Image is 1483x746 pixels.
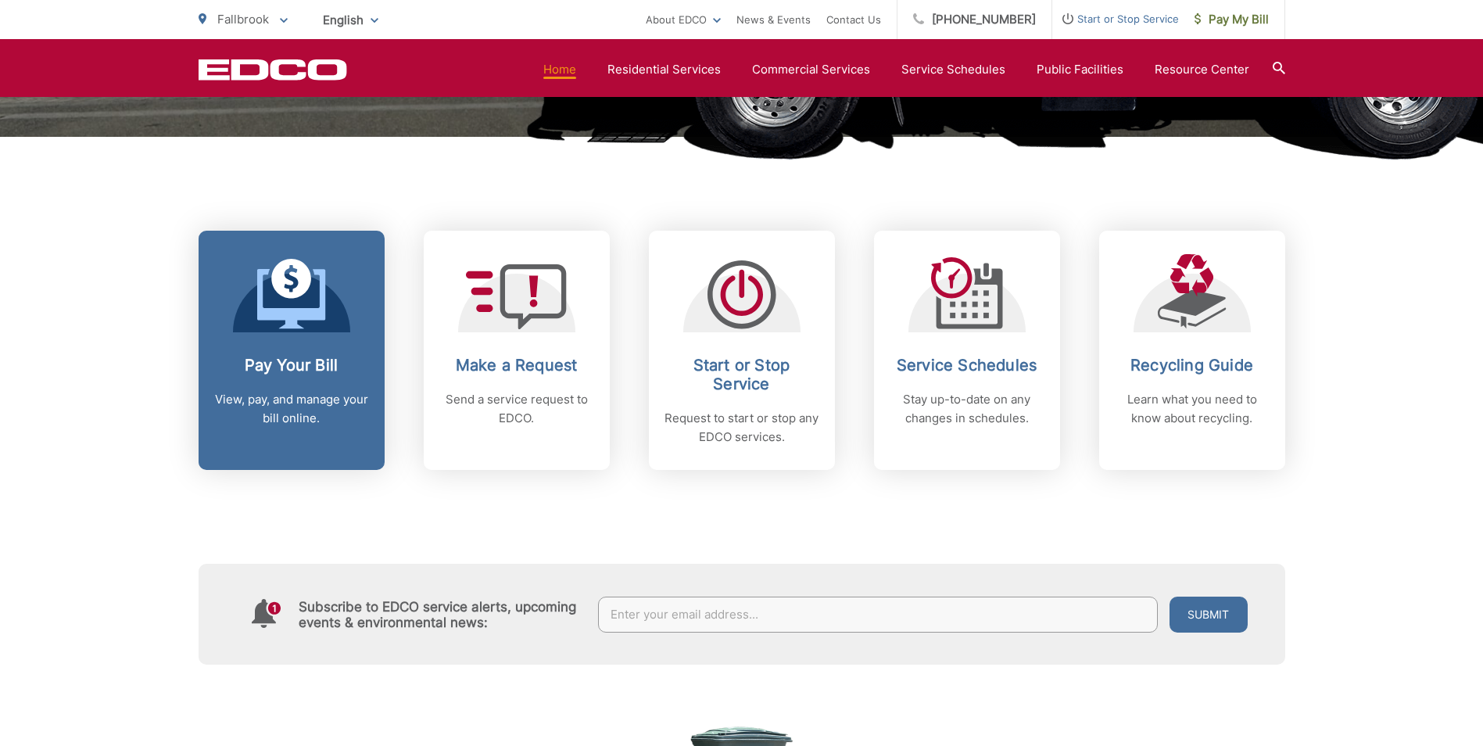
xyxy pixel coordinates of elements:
[1099,231,1285,470] a: Recycling Guide Learn what you need to know about recycling.
[664,409,819,447] p: Request to start or stop any EDCO services.
[901,60,1005,79] a: Service Schedules
[890,390,1044,428] p: Stay up-to-date on any changes in schedules.
[1170,597,1248,633] button: Submit
[1115,356,1270,375] h2: Recycling Guide
[1195,10,1269,29] span: Pay My Bill
[199,59,347,81] a: EDCD logo. Return to the homepage.
[736,10,811,29] a: News & Events
[439,356,594,375] h2: Make a Request
[646,10,721,29] a: About EDCO
[1115,390,1270,428] p: Learn what you need to know about recycling.
[311,6,390,34] span: English
[214,356,369,375] h2: Pay Your Bill
[214,390,369,428] p: View, pay, and manage your bill online.
[664,356,819,393] h2: Start or Stop Service
[199,231,385,470] a: Pay Your Bill View, pay, and manage your bill online.
[874,231,1060,470] a: Service Schedules Stay up-to-date on any changes in schedules.
[598,597,1158,633] input: Enter your email address...
[439,390,594,428] p: Send a service request to EDCO.
[607,60,721,79] a: Residential Services
[752,60,870,79] a: Commercial Services
[1037,60,1123,79] a: Public Facilities
[299,599,583,630] h4: Subscribe to EDCO service alerts, upcoming events & environmental news:
[890,356,1044,375] h2: Service Schedules
[217,12,269,27] span: Fallbrook
[826,10,881,29] a: Contact Us
[1155,60,1249,79] a: Resource Center
[424,231,610,470] a: Make a Request Send a service request to EDCO.
[543,60,576,79] a: Home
